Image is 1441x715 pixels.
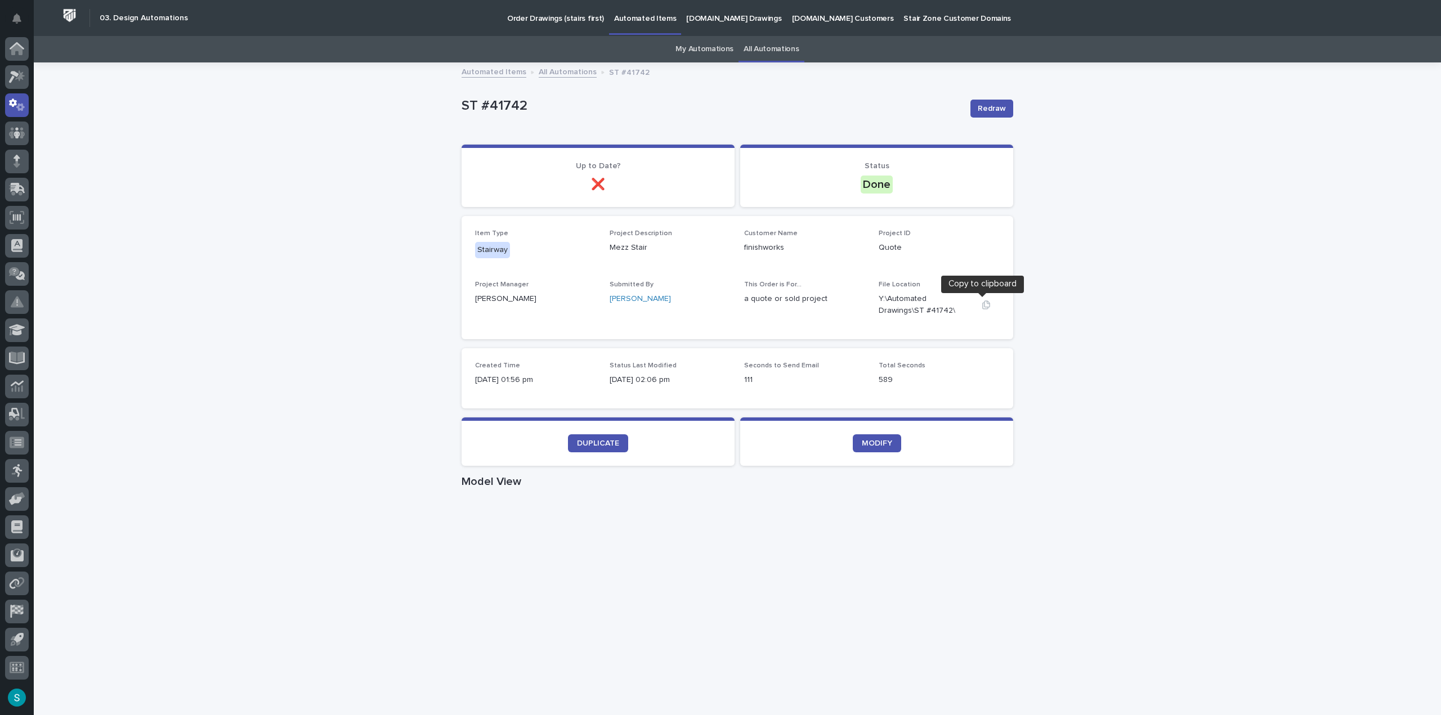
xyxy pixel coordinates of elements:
p: ❌ [475,178,721,191]
a: [PERSON_NAME] [610,293,671,305]
span: Project ID [879,230,911,237]
a: All Automations [744,36,799,62]
span: Up to Date? [576,162,621,170]
span: Created Time [475,362,520,369]
span: Status [865,162,889,170]
a: MODIFY [853,434,901,452]
a: My Automations [675,36,733,62]
div: Done [861,176,893,194]
p: Mezz Stair [610,242,731,254]
button: Notifications [5,7,29,30]
button: users-avatar [5,686,29,709]
p: ST #41742 [462,98,961,114]
span: This Order is For... [744,281,802,288]
a: DUPLICATE [568,434,628,452]
div: Stairway [475,242,510,258]
span: Project Description [610,230,672,237]
h1: Model View [462,475,1013,488]
p: Quote [879,242,1000,254]
span: Seconds to Send Email [744,362,819,369]
span: Redraw [978,103,1006,114]
span: Total Seconds [879,362,925,369]
span: Customer Name [744,230,798,237]
button: Redraw [970,100,1013,118]
img: Workspace Logo [59,5,80,26]
: Y:\Automated Drawings\ST #41742\ [879,293,973,317]
p: finishworks [744,242,865,254]
a: Automated Items [462,65,526,78]
p: a quote or sold project [744,293,865,305]
p: ST #41742 [609,65,650,78]
a: All Automations [539,65,597,78]
p: [PERSON_NAME] [475,293,596,305]
span: MODIFY [862,439,892,447]
span: DUPLICATE [577,439,619,447]
span: Status Last Modified [610,362,677,369]
div: Notifications [14,14,29,32]
span: Item Type [475,230,508,237]
span: Project Manager [475,281,529,288]
p: 111 [744,374,865,386]
h2: 03. Design Automations [100,14,188,23]
p: 589 [879,374,1000,386]
p: [DATE] 02:06 pm [610,374,731,386]
span: Submitted By [610,281,654,288]
p: [DATE] 01:56 pm [475,374,596,386]
span: File Location [879,281,920,288]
